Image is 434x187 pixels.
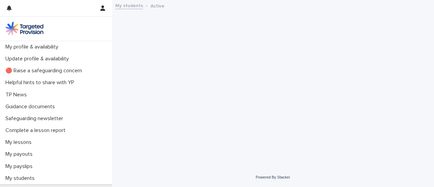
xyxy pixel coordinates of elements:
p: Update profile & availability [3,56,74,62]
p: My students [3,175,40,182]
p: My payslips [3,163,38,170]
p: Guidance documents [3,104,60,110]
p: 🔴 Raise a safeguarding concern [3,68,87,74]
a: Powered By Stacker [256,175,290,179]
a: My students [115,1,143,9]
p: My profile & availability [3,44,64,50]
p: Active [151,2,164,9]
p: My payouts [3,151,38,157]
p: Helpful hints to share with YP [3,79,80,86]
img: M5nRWzHhSzIhMunXDL62 [5,22,43,35]
p: Safeguarding newsletter [3,115,68,122]
p: Complete a lesson report [3,127,71,134]
p: My lessons [3,139,37,146]
p: TP News [3,92,32,98]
